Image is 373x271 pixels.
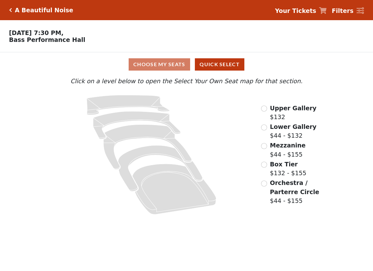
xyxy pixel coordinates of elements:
h5: A Beautiful Noise [15,7,73,14]
path: Lower Gallery - Seats Available: 115 [93,111,181,139]
span: Upper Gallery [270,105,317,112]
a: Filters [332,6,364,15]
p: Click on a level below to open the Select Your Own Seat map for that section. [51,77,322,86]
label: $132 - $155 [270,160,306,178]
a: Your Tickets [275,6,327,15]
label: $44 - $155 [270,141,306,159]
button: Quick Select [195,58,244,71]
span: Mezzanine [270,142,306,149]
span: Orchestra / Parterre Circle [270,179,319,195]
label: $132 [270,104,317,122]
label: $44 - $132 [270,122,317,140]
path: Upper Gallery - Seats Available: 155 [87,95,170,115]
path: Orchestra / Parterre Circle - Seats Available: 30 [132,164,216,215]
strong: Filters [332,7,353,14]
span: Box Tier [270,161,298,168]
a: Click here to go back to filters [9,8,12,12]
label: $44 - $155 [270,178,322,205]
span: Lower Gallery [270,123,317,130]
strong: Your Tickets [275,7,316,14]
